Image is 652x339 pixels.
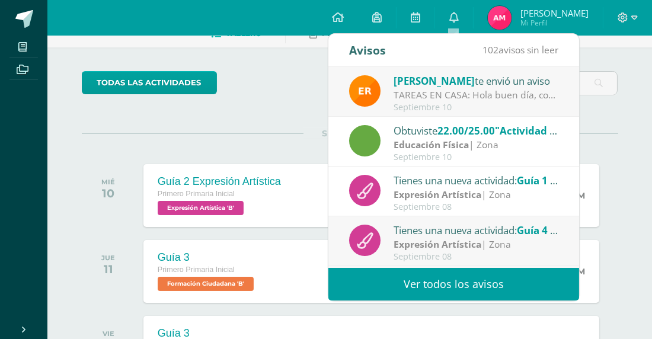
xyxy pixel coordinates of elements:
div: Guía 2 Expresión Artística [158,175,281,188]
div: VIE [103,330,114,338]
span: Guía 1 Expresión Artística [517,174,643,187]
div: MIÉ [101,178,115,186]
div: TAREAS EN CASA: Hola buen día, comparto los ejercicios para realizar en casa. Dudas a la orden. [394,88,558,102]
span: SEPTIEMBRE [303,128,397,139]
span: Primero Primaria Inicial [158,266,235,274]
img: 95a0a37ecc0520e872986056fe9423f9.png [488,6,512,30]
span: 102 [482,43,498,56]
span: [PERSON_NAME] [520,7,589,19]
div: Septiembre 10 [394,152,558,162]
span: Primero Primaria Inicial [158,190,235,198]
div: | Zona [394,238,558,251]
div: JUE [101,254,115,262]
div: Septiembre 10 [394,103,558,113]
div: Guía 3 [158,251,257,264]
span: 22.00/25.00 [437,124,495,137]
div: Tienes una nueva actividad: [394,172,558,188]
div: | Zona [394,188,558,202]
a: Ver todos los avisos [328,268,579,300]
img: 890e40971ad6f46e050b48f7f5834b7c.png [349,75,381,107]
span: "Actividad 3" [495,124,560,137]
strong: Educación Física [394,138,469,151]
a: todas las Actividades [82,71,217,94]
div: | Zona [394,138,558,152]
div: Septiembre 08 [394,202,558,212]
div: te envió un aviso [394,73,558,88]
div: Tienes una nueva actividad: [394,222,558,238]
div: Obtuviste en [394,123,558,138]
div: 11 [101,262,115,276]
span: avisos sin leer [482,43,558,56]
strong: Expresión Artística [394,238,481,251]
div: 10 [101,186,115,200]
span: Formación Ciudadana 'B' [158,277,254,291]
span: Guía 4 Expresión Artística [517,223,643,237]
span: [PERSON_NAME] [394,74,475,88]
div: Septiembre 08 [394,252,558,262]
span: Mi Perfil [520,18,589,28]
strong: Expresión Artística [394,188,481,201]
span: Expresión Artística 'B' [158,201,244,215]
